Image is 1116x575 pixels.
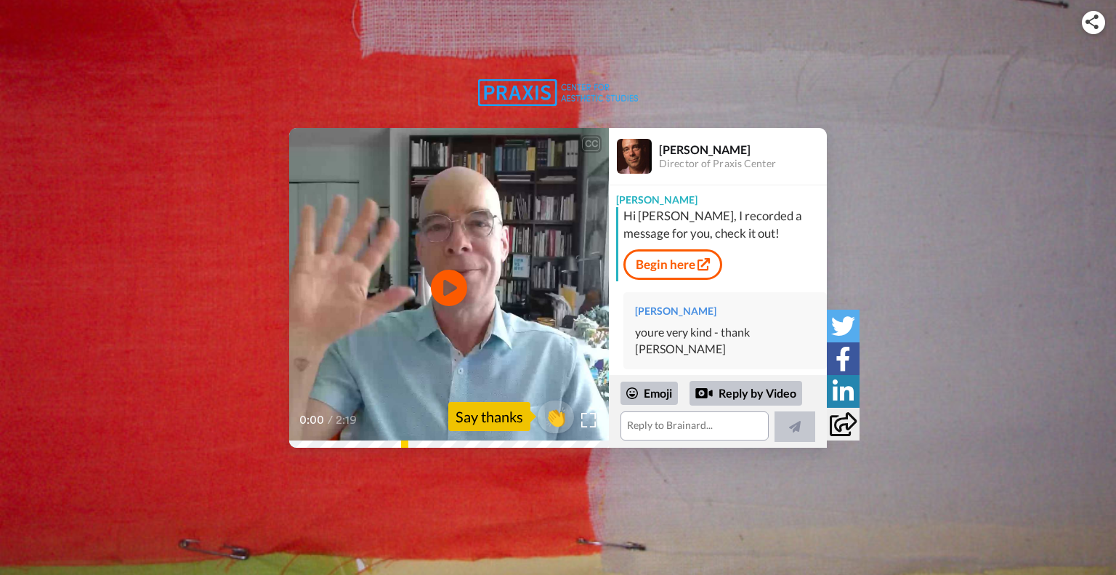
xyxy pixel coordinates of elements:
span: / [328,411,333,429]
div: Reply by Video [690,381,802,406]
div: Emoji [620,382,678,405]
button: 👏 [538,401,574,433]
span: 2:19 [336,411,361,429]
a: Begin here [623,249,722,280]
div: [PERSON_NAME] [659,142,826,156]
div: [PERSON_NAME] [635,304,815,318]
img: Full screen [581,413,596,427]
img: ic_share.svg [1085,15,1099,29]
div: CC [582,137,600,151]
div: Say thanks [448,402,530,431]
img: Profile Image [617,139,652,174]
div: Reply by Video [695,385,713,402]
span: 👏 [538,405,574,428]
span: 0:00 [299,411,325,429]
img: logo [478,79,638,106]
div: [PERSON_NAME] [609,185,827,207]
div: youre very kind - thank [PERSON_NAME] [635,324,815,358]
div: Hi [PERSON_NAME], I recorded a message for you, check it out! [623,207,823,242]
div: Director of Praxis Center [659,158,826,170]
